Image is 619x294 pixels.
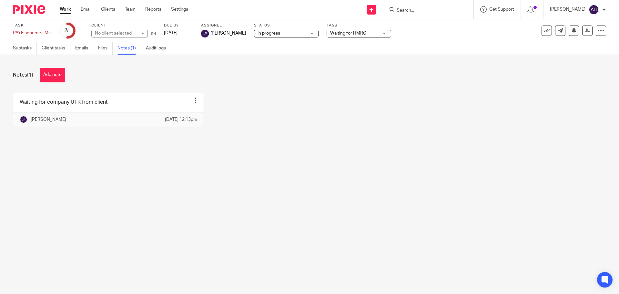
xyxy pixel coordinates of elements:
[60,6,71,13] a: Work
[489,7,514,12] span: Get Support
[117,42,141,55] a: Notes (1)
[40,68,65,82] button: Add note
[95,30,137,37] div: No client selected
[146,42,171,55] a: Audit logs
[81,6,91,13] a: Email
[13,72,33,79] h1: Notes
[201,23,246,28] label: Assignee
[98,42,113,55] a: Files
[31,116,66,123] p: [PERSON_NAME]
[258,31,280,36] span: In progress
[42,42,70,55] a: Client tasks
[330,31,366,36] span: Waiting for HMRC
[396,8,454,14] input: Search
[164,31,178,35] span: [DATE]
[165,116,197,123] p: [DATE] 12:13pm
[13,23,52,28] label: Task
[171,6,188,13] a: Settings
[101,6,115,13] a: Clients
[75,42,93,55] a: Emails
[13,42,37,55] a: Subtasks
[210,30,246,37] span: [PERSON_NAME]
[327,23,391,28] label: Tags
[254,23,319,28] label: Status
[201,30,209,37] img: svg%3E
[164,23,193,28] label: Due by
[27,72,33,78] span: (1)
[91,23,156,28] label: Client
[20,116,27,123] img: svg%3E
[67,29,71,33] small: /4
[589,5,599,15] img: svg%3E
[13,30,52,36] div: PAYE scheme - MG
[13,5,45,14] img: Pixie
[64,27,71,34] div: 2
[125,6,136,13] a: Team
[550,6,585,13] p: [PERSON_NAME]
[145,6,161,13] a: Reports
